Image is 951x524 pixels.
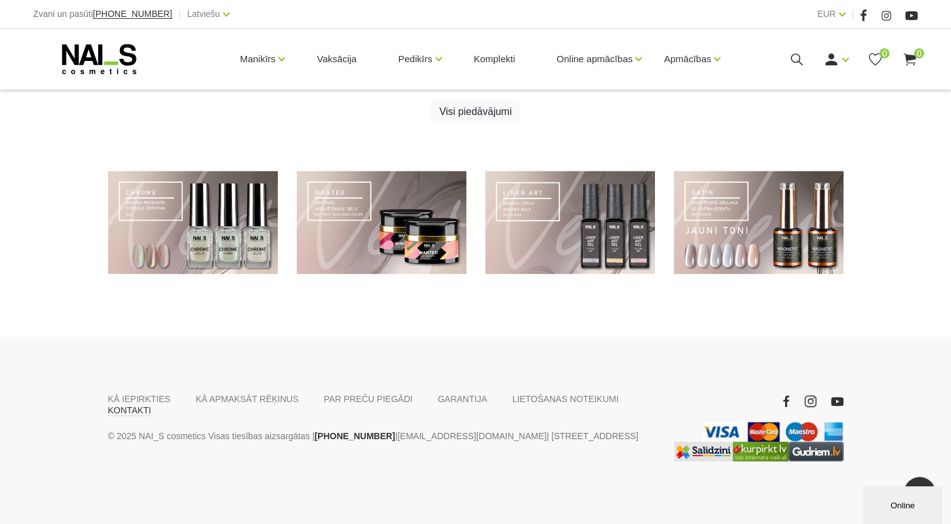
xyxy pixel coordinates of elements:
[398,34,432,84] a: Pedikīrs
[307,29,366,89] a: Vaksācija
[867,52,883,67] a: 0
[852,6,854,22] span: |
[914,48,924,58] span: 0
[33,6,172,22] div: Zvani un pasūti
[817,6,836,21] a: EUR
[314,428,395,444] a: [PHONE_NUMBER]
[788,442,844,461] img: www.gudriem.lv/veikali/lv
[195,393,299,405] a: KĀ APMAKSĀT RĒĶINUS
[240,34,276,84] a: Manikīrs
[863,484,945,524] iframe: chat widget
[556,34,632,84] a: Online apmācības
[902,52,918,67] a: 0
[108,428,655,444] p: © 2025 NAI_S cosmetics Visas tiesības aizsargātas | | | [STREET_ADDRESS]
[512,393,618,405] a: LIETOŠANAS NOTEIKUMI
[397,428,546,444] a: [EMAIL_ADDRESS][DOMAIN_NAME]
[108,405,151,416] a: KONTAKTI
[674,442,733,461] img: Labākā cena interneta veikalos - Samsung, Cena, iPhone, Mobilie telefoni
[431,100,520,124] a: Visi piedāvājumi
[93,9,172,19] a: [PHONE_NUMBER]
[108,393,171,405] a: KĀ IEPIRKTIES
[664,34,711,84] a: Apmācības
[324,393,412,405] a: PAR PREČU PIEGĀDI
[733,442,788,461] img: Lielākais Latvijas interneta veikalu preču meklētājs
[879,48,889,58] span: 0
[179,6,181,22] span: |
[187,6,220,21] a: Latviešu
[788,442,844,461] a: https://www.gudriem.lv/veikali/lv
[464,29,525,89] a: Komplekti
[437,393,487,405] a: GARANTIJA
